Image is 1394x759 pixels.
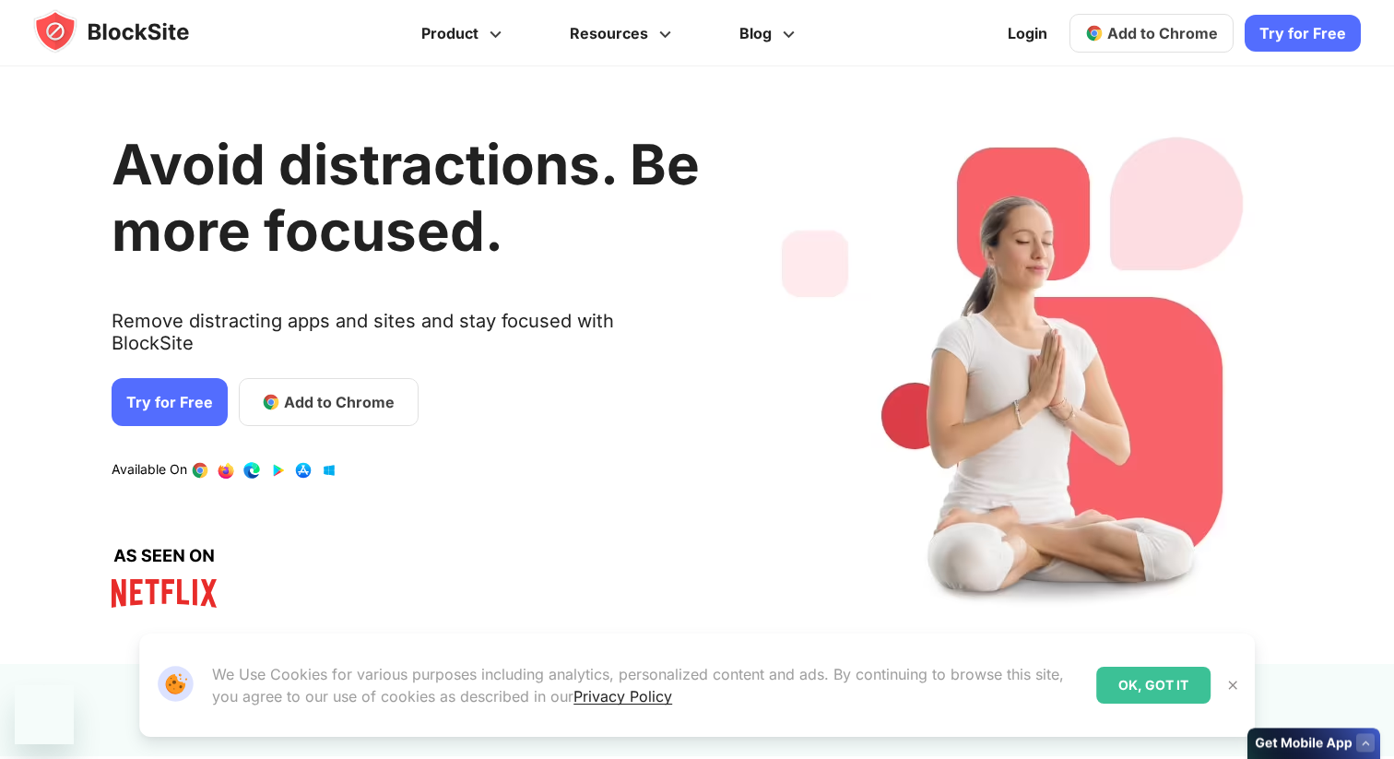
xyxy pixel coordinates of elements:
[112,131,700,264] h1: Avoid distractions. Be more focused.
[112,310,700,369] text: Remove distracting apps and sites and stay focused with BlockSite
[1225,678,1240,693] img: Close
[112,378,228,426] a: Try for Free
[1096,667,1211,704] div: OK, GOT IT
[15,685,74,744] iframe: Button to launch messaging window
[112,461,187,480] text: Available On
[1107,24,1218,42] span: Add to Chrome
[997,11,1058,55] a: Login
[284,391,395,413] span: Add to Chrome
[1245,15,1361,52] a: Try for Free
[1221,673,1245,697] button: Close
[573,687,672,706] a: Privacy Policy
[33,9,225,53] img: blocksite-icon.5d769676.svg
[239,378,419,426] a: Add to Chrome
[1085,24,1104,42] img: chrome-icon.svg
[212,663,1081,707] p: We Use Cookies for various purposes including analytics, personalized content and ads. By continu...
[1069,14,1234,53] a: Add to Chrome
